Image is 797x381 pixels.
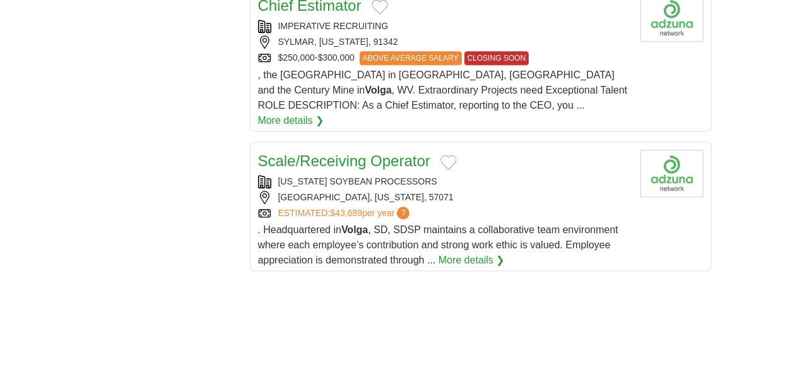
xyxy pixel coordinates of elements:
[439,253,505,268] a: More details ❯
[397,207,410,219] span: ?
[258,175,630,188] div: [US_STATE] SOYBEAN PROCESSORS
[341,224,368,235] strong: Volga
[258,113,324,128] a: More details ❯
[258,224,618,265] span: . Headquartered in , SD, SDSP maintains a collaborative team environment where each employee’s co...
[464,51,529,65] span: CLOSING SOON
[258,35,630,49] div: SYLMAR, [US_STATE], 91342
[258,152,430,169] a: Scale/Receiving Operator
[258,70,628,111] span: , the [GEOGRAPHIC_DATA] in [GEOGRAPHIC_DATA], [GEOGRAPHIC_DATA] and the Century Mine in , WV. Ext...
[440,155,457,170] button: Add to favorite jobs
[330,208,362,218] span: $43,689
[360,51,462,65] span: ABOVE AVERAGE SALARY
[258,20,630,33] div: IMPERATIVE RECRUITING
[365,85,391,95] strong: Volga
[641,150,704,197] img: Company logo
[258,51,630,65] div: $250,000-$300,000
[258,191,630,204] div: [GEOGRAPHIC_DATA], [US_STATE], 57071
[278,207,413,220] a: ESTIMATED:$43,689per year?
